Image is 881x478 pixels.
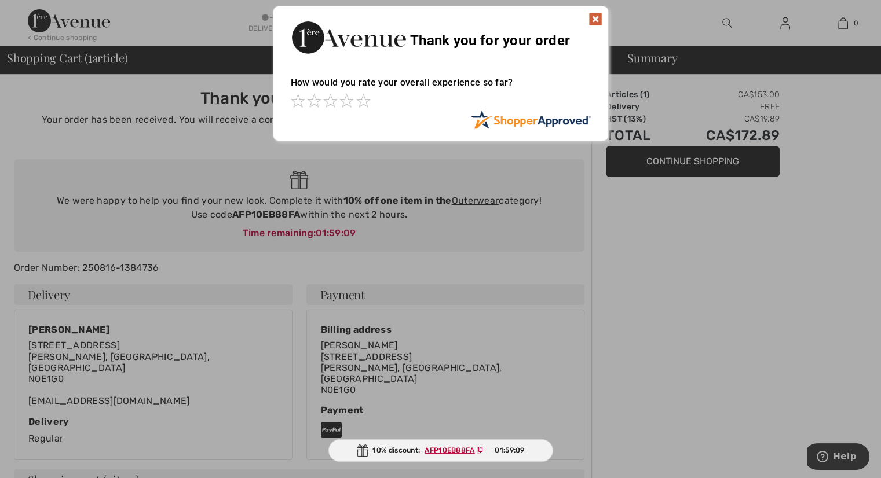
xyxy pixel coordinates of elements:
font: Thank you for your order [410,32,570,49]
img: x [588,12,602,26]
font: AFP10EB88FA [425,446,474,454]
font: How would you rate your overall experience so far? [291,77,513,88]
img: Thank you for your order [291,18,407,57]
font: 01:59:09 [495,446,524,454]
font: 10% discount: [372,446,420,454]
img: Gift.svg [356,444,368,457]
font: Help [26,8,50,19]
